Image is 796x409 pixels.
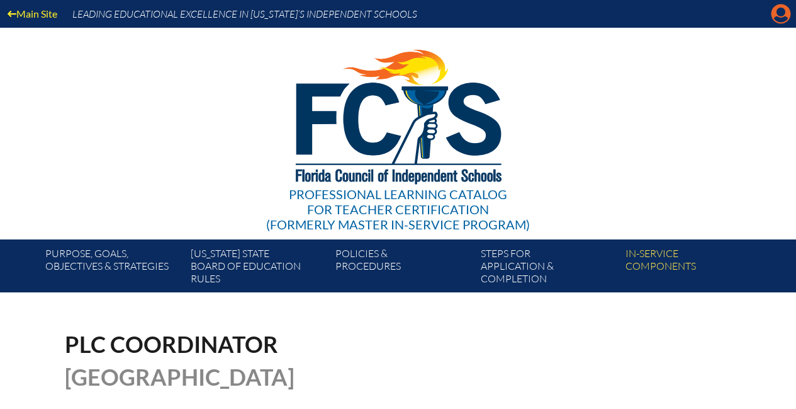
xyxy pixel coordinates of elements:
a: Policies &Procedures [330,245,475,292]
a: Main Site [3,5,62,22]
a: Professional Learning Catalog for Teacher Certification(formerly Master In-service Program) [261,25,535,234]
a: In-servicecomponents [620,245,765,292]
div: Professional Learning Catalog (formerly Master In-service Program) [266,187,530,232]
a: Steps forapplication & completion [476,245,620,292]
a: Purpose, goals,objectives & strategies [40,245,185,292]
a: [US_STATE] StateBoard of Education rules [186,245,330,292]
span: for Teacher Certification [307,202,489,217]
svg: Manage account [771,4,791,24]
img: FCISlogo221.eps [268,28,528,200]
span: PLC Coordinator [65,330,278,358]
span: [GEOGRAPHIC_DATA] [65,363,294,391]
